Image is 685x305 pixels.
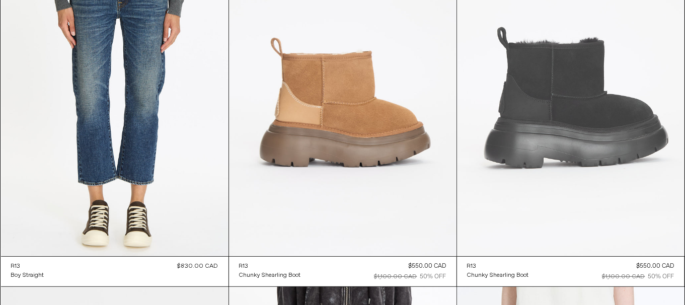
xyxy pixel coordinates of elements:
[409,262,446,271] div: $550.00 CAD
[239,262,249,271] div: R13
[239,271,301,280] a: Chunky Shearling Boot
[420,272,446,281] div: 50% OFF
[648,272,674,281] div: 50% OFF
[11,262,21,271] div: R13
[637,262,674,271] div: $550.00 CAD
[602,272,645,281] div: $1,100.00 CAD
[239,262,301,271] a: R13
[11,271,44,280] a: Boy Straight
[467,262,477,271] div: R13
[374,272,417,281] div: $1,100.00 CAD
[11,262,44,271] a: R13
[178,262,218,271] div: $830.00 CAD
[467,271,529,280] a: Chunky Shearling Boot
[467,262,529,271] a: R13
